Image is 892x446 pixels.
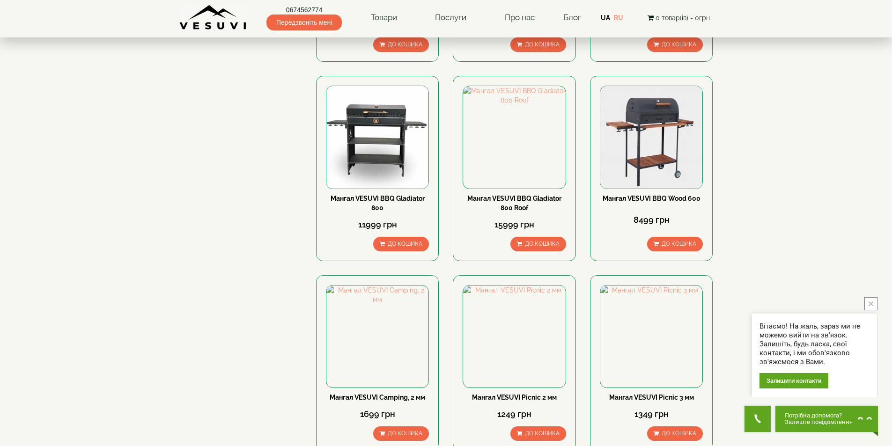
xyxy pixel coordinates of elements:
[510,37,566,52] button: До кошика
[373,237,429,251] button: До кошика
[472,394,557,401] a: Мангал VESUVI Picnic 2 мм
[463,86,565,188] img: Мангал VESUVI BBQ Gladiator 800 Roof
[179,5,247,30] img: Завод VESUVI
[373,426,429,441] button: До кошика
[388,241,422,247] span: До кошика
[525,241,560,247] span: До кошика
[785,412,853,419] span: Потрібна допомога?
[331,195,425,212] a: Мангал VESUVI BBQ Gladiator 800
[330,394,425,401] a: Мангал VESUVI Camping, 2 мм
[463,219,566,231] div: 15999 грн
[266,5,342,15] a: 0674562774
[609,394,694,401] a: Мангал VESUVI Picnic 3 мм
[373,37,429,52] button: До кошика
[662,241,696,247] span: До кошика
[266,15,342,30] span: Передзвоніть мені
[495,7,544,29] a: Про нас
[326,86,428,188] img: Мангал VESUVI BBQ Gladiator 800
[603,195,700,202] a: Мангал VESUVI BBQ Wood 600
[388,41,422,48] span: До кошика
[326,219,429,231] div: 11999 грн
[759,322,870,366] div: Вітаємо! На жаль, зараз ми не можемо вийти на зв'язок. Залишіть, будь ласка, свої контакти, і ми ...
[388,430,422,437] span: До кошика
[600,285,702,388] img: Мангал VESUVI Picnic 3 мм
[463,408,566,420] div: 1249 грн
[785,419,853,425] span: Залиште повідомлення
[563,13,581,22] a: Блог
[525,41,560,48] span: До кошика
[600,408,703,420] div: 1349 грн
[600,86,702,188] img: Мангал VESUVI BBQ Wood 600
[467,195,561,212] a: Мангал VESUVI BBQ Gladiator 800 Roof
[326,285,428,388] img: Мангал VESUVI Camping, 2 мм
[647,426,703,441] button: До кошика
[775,406,878,432] button: Chat button
[745,406,771,432] button: Get Call button
[656,14,710,22] span: 0 товар(ів) - 0грн
[662,430,696,437] span: До кошика
[645,13,713,23] button: 0 товар(ів) - 0грн
[510,237,566,251] button: До кошика
[614,14,623,22] a: RU
[662,41,696,48] span: До кошика
[864,297,877,310] button: close button
[326,408,429,420] div: 1699 грн
[601,14,610,22] a: UA
[426,7,476,29] a: Послуги
[600,214,703,226] div: 8499 грн
[463,285,565,388] img: Мангал VESUVI Picnic 2 мм
[510,426,566,441] button: До кошика
[647,37,703,52] button: До кошика
[759,373,828,388] div: Залишити контакти
[647,237,703,251] button: До кошика
[361,7,406,29] a: Товари
[525,430,560,437] span: До кошика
